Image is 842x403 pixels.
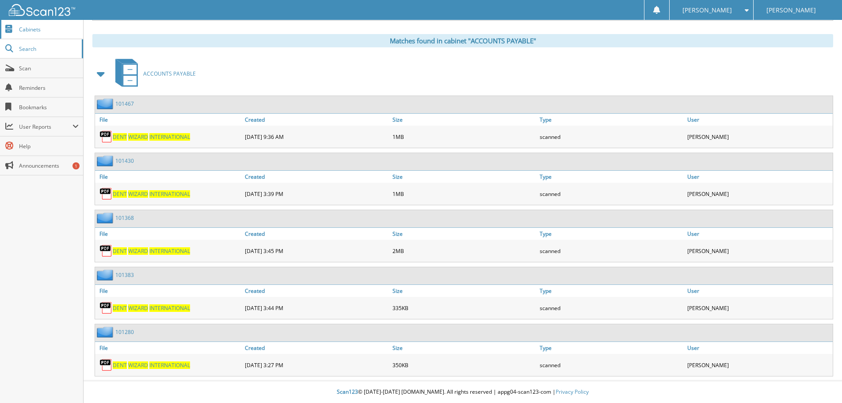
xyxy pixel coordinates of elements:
[113,361,190,369] a: DENT WIZARD INTERNATIONAL
[113,247,190,255] a: DENT WIZARD INTERNATIONAL
[128,247,148,255] span: WIZARD
[149,247,190,255] span: INTERNATIONAL
[390,342,538,354] a: Size
[537,242,685,260] div: scanned
[95,114,243,126] a: File
[243,114,390,126] a: Created
[115,100,134,107] a: 101467
[99,130,113,143] img: PDF.png
[99,358,113,372] img: PDF.png
[243,228,390,240] a: Created
[537,356,685,374] div: scanned
[685,299,833,317] div: [PERSON_NAME]
[19,84,79,92] span: Reminders
[92,34,833,47] div: Matches found in cabinet "ACCOUNTS PAYABLE"
[766,8,816,13] span: [PERSON_NAME]
[537,285,685,297] a: Type
[243,128,390,146] div: [DATE] 9:36 AM
[390,185,538,203] div: 1MB
[685,171,833,183] a: User
[390,299,538,317] div: 335KB
[143,70,196,77] span: ACCOUNTS PAYABLE
[149,361,190,369] span: INTERNATIONAL
[537,171,685,183] a: Type
[390,114,538,126] a: Size
[149,190,190,198] span: INTERNATIONAL
[19,65,79,72] span: Scan
[390,228,538,240] a: Size
[685,285,833,297] a: User
[113,133,127,141] span: DENT
[537,128,685,146] div: scanned
[685,342,833,354] a: User
[19,45,77,53] span: Search
[243,356,390,374] div: [DATE] 3:27 PM
[99,301,113,315] img: PDF.png
[115,271,134,279] a: 101383
[128,304,148,312] span: WIZARD
[685,356,833,374] div: [PERSON_NAME]
[243,242,390,260] div: [DATE] 3:45 PM
[390,285,538,297] a: Size
[337,388,358,395] span: Scan123
[390,356,538,374] div: 350KB
[113,190,127,198] span: DENT
[99,244,113,257] img: PDF.png
[243,342,390,354] a: Created
[243,285,390,297] a: Created
[97,98,115,109] img: folder2.png
[115,328,134,336] a: 101280
[682,8,732,13] span: [PERSON_NAME]
[113,304,190,312] a: DENT WIZARD INTERNATIONAL
[113,133,190,141] a: DENT WIZARD INTERNATIONAL
[390,171,538,183] a: Size
[537,342,685,354] a: Type
[113,247,127,255] span: DENT
[97,269,115,280] img: folder2.png
[97,212,115,223] img: folder2.png
[685,228,833,240] a: User
[110,56,196,91] a: ACCOUNTS PAYABLE
[19,142,79,150] span: Help
[390,128,538,146] div: 1MB
[95,171,243,183] a: File
[243,299,390,317] div: [DATE] 3:44 PM
[149,133,190,141] span: INTERNATIONAL
[19,162,79,169] span: Announcements
[556,388,589,395] a: Privacy Policy
[99,187,113,200] img: PDF.png
[115,157,134,165] a: 101430
[113,361,127,369] span: DENT
[95,342,243,354] a: File
[537,114,685,126] a: Type
[113,190,190,198] a: DENT WIZARD INTERNATIONAL
[537,228,685,240] a: Type
[19,123,72,130] span: User Reports
[115,214,134,222] a: 101368
[537,299,685,317] div: scanned
[128,361,148,369] span: WIZARD
[685,185,833,203] div: [PERSON_NAME]
[95,228,243,240] a: File
[685,242,833,260] div: [PERSON_NAME]
[243,185,390,203] div: [DATE] 3:39 PM
[95,285,243,297] a: File
[72,162,80,169] div: 1
[685,114,833,126] a: User
[19,104,79,111] span: Bookmarks
[84,381,842,403] div: © [DATE]-[DATE] [DOMAIN_NAME]. All rights reserved | appg04-scan123-com |
[9,4,75,16] img: scan123-logo-white.svg
[97,155,115,166] img: folder2.png
[19,26,79,33] span: Cabinets
[113,304,127,312] span: DENT
[390,242,538,260] div: 2MB
[149,304,190,312] span: INTERNATIONAL
[97,326,115,338] img: folder2.png
[128,133,148,141] span: WIZARD
[685,128,833,146] div: [PERSON_NAME]
[537,185,685,203] div: scanned
[128,190,148,198] span: WIZARD
[243,171,390,183] a: Created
